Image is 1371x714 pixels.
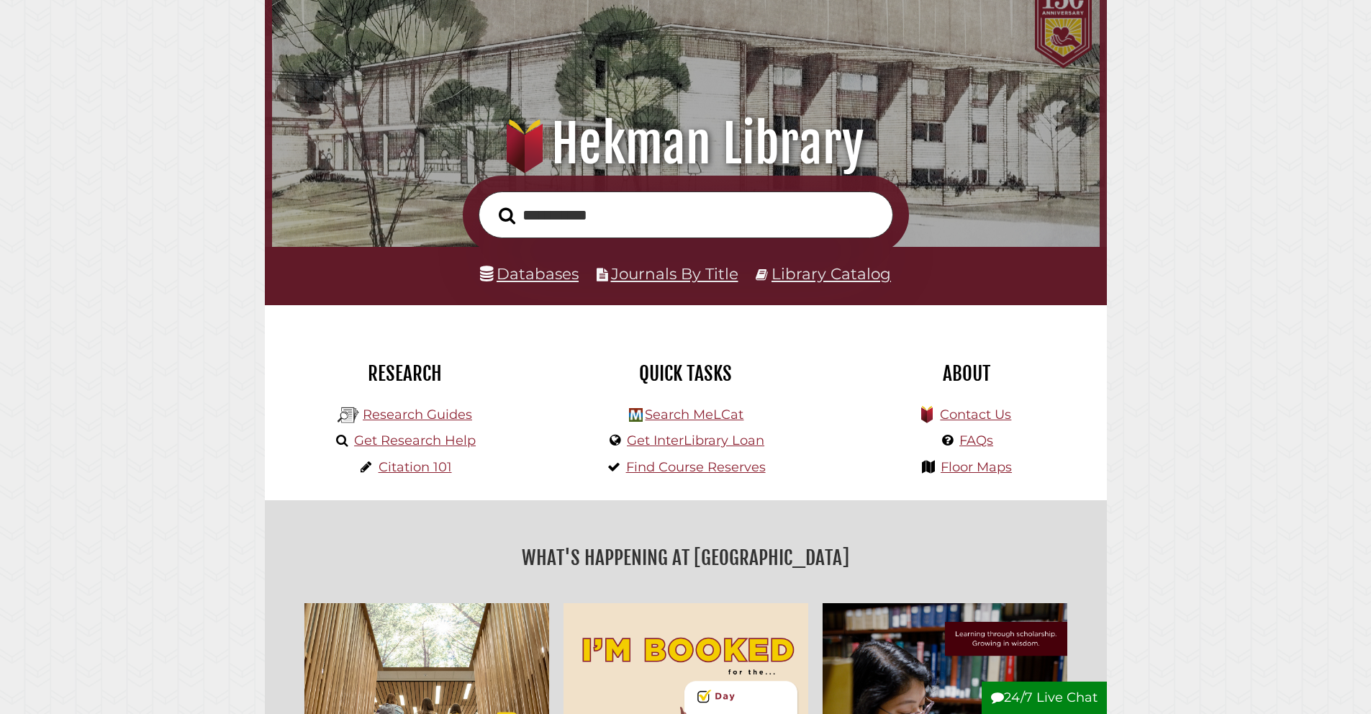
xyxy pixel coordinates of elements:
[627,433,764,448] a: Get InterLibrary Loan
[276,361,535,386] h2: Research
[338,405,359,426] img: Hekman Library Logo
[363,407,472,422] a: Research Guides
[941,459,1012,475] a: Floor Maps
[499,207,515,225] i: Search
[959,433,993,448] a: FAQs
[611,264,738,283] a: Journals By Title
[292,112,1079,176] h1: Hekman Library
[354,433,476,448] a: Get Research Help
[492,203,522,229] button: Search
[645,407,743,422] a: Search MeLCat
[379,459,452,475] a: Citation 101
[556,361,815,386] h2: Quick Tasks
[629,408,643,422] img: Hekman Library Logo
[940,407,1011,422] a: Contact Us
[772,264,891,283] a: Library Catalog
[626,459,766,475] a: Find Course Reserves
[276,541,1096,574] h2: What's Happening at [GEOGRAPHIC_DATA]
[837,361,1096,386] h2: About
[480,264,579,283] a: Databases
